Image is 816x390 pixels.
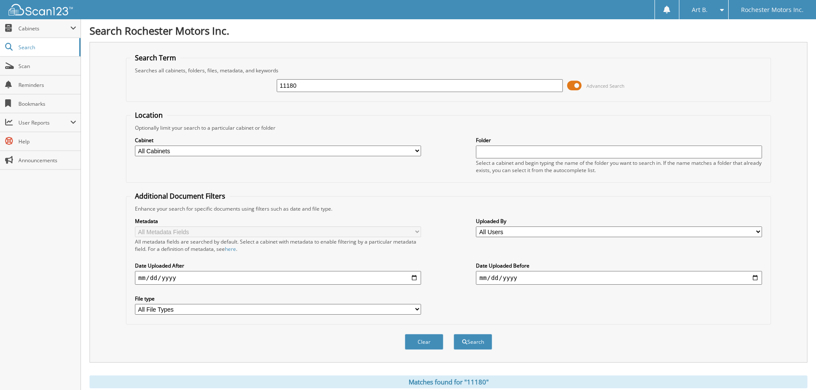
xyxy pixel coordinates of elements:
[131,191,230,201] legend: Additional Document Filters
[18,119,70,126] span: User Reports
[131,67,766,74] div: Searches all cabinets, folders, files, metadata, and keywords
[405,334,443,350] button: Clear
[9,4,73,15] img: scan123-logo-white.svg
[476,217,762,225] label: Uploaded By
[692,7,708,12] span: Art B.
[131,53,180,63] legend: Search Term
[90,24,807,38] h1: Search Rochester Motors Inc.
[18,81,76,89] span: Reminders
[18,157,76,164] span: Announcements
[131,110,167,120] legend: Location
[131,205,766,212] div: Enhance your search for specific documents using filters such as date and file type.
[18,100,76,107] span: Bookmarks
[476,271,762,285] input: end
[90,375,807,388] div: Matches found for "11180"
[18,63,76,70] span: Scan
[225,245,236,253] a: here
[131,124,766,131] div: Optionally limit your search to a particular cabinet or folder
[18,138,76,145] span: Help
[586,83,625,89] span: Advanced Search
[135,238,421,253] div: All metadata fields are searched by default. Select a cabinet with metadata to enable filtering b...
[135,295,421,302] label: File type
[135,137,421,144] label: Cabinet
[135,217,421,225] label: Metadata
[454,334,492,350] button: Search
[476,159,762,174] div: Select a cabinet and begin typing the name of the folder you want to search in. If the name match...
[135,262,421,269] label: Date Uploaded After
[18,25,70,32] span: Cabinets
[476,137,762,144] label: Folder
[476,262,762,269] label: Date Uploaded Before
[135,271,421,285] input: start
[741,7,804,12] span: Rochester Motors Inc.
[18,44,75,51] span: Search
